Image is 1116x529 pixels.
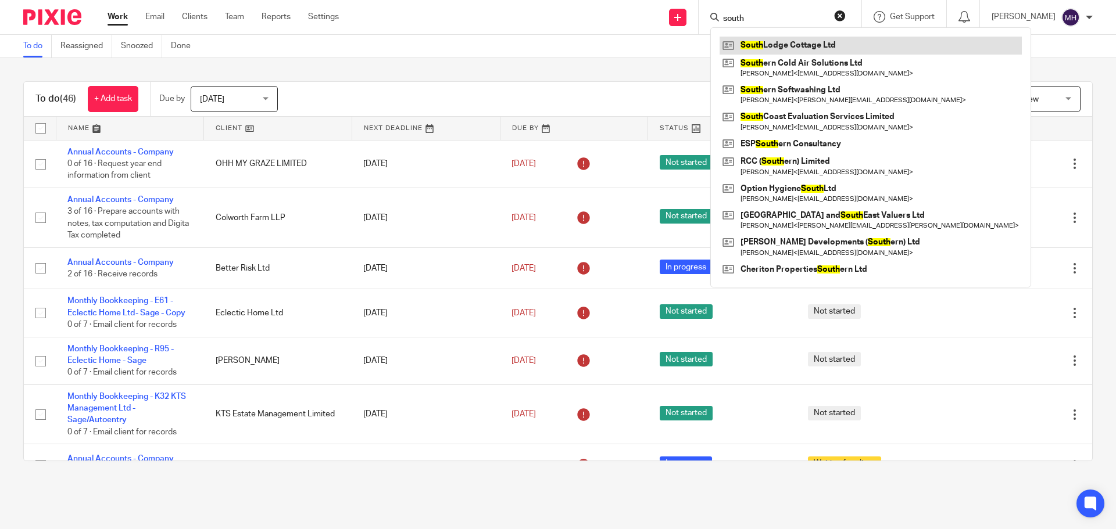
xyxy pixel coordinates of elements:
[23,35,52,57] a: To do
[1061,8,1080,27] img: svg%3E
[121,35,162,57] a: Snoozed
[660,155,713,170] span: Not started
[60,94,76,103] span: (46)
[23,9,81,25] img: Pixie
[204,444,352,485] td: WIS Associates Limited
[352,248,500,289] td: [DATE]
[159,93,185,105] p: Due by
[204,248,352,289] td: Better Risk Ltd
[67,270,158,278] span: 2 of 16 · Receive records
[67,148,174,156] a: Annual Accounts - Company
[352,444,500,485] td: [DATE]
[512,309,536,317] span: [DATE]
[204,384,352,444] td: KTS Estate Management Limited
[352,140,500,188] td: [DATE]
[352,188,500,247] td: [DATE]
[200,95,224,103] span: [DATE]
[225,11,244,23] a: Team
[67,345,174,365] a: Monthly Bookkeeping - R95 - Eclectic Home - Sage
[660,260,712,274] span: In progress
[67,393,186,424] a: Monthly Bookkeeping - K32 KTS Management Ltd - Sage/Autoentry
[722,14,827,24] input: Search
[145,11,164,23] a: Email
[352,337,500,384] td: [DATE]
[67,160,162,180] span: 0 of 16 · Request year end information from client
[67,428,177,436] span: 0 of 7 · Email client for records
[35,93,76,105] h1: To do
[88,86,138,112] a: + Add task
[182,11,208,23] a: Clients
[204,289,352,337] td: Eclectic Home Ltd
[67,455,174,463] a: Annual Accounts - Company
[660,456,712,471] span: In progress
[512,214,536,222] span: [DATE]
[834,10,846,21] button: Clear
[352,289,500,337] td: [DATE]
[808,406,861,420] span: Not started
[67,208,189,240] span: 3 of 16 · Prepare accounts with notes, tax computation and Digita Tax completed
[67,258,174,267] a: Annual Accounts - Company
[352,384,500,444] td: [DATE]
[660,406,713,420] span: Not started
[660,352,713,366] span: Not started
[204,140,352,188] td: OHH MY GRAZE LIMITED
[808,456,881,471] span: Waiting for client
[60,35,112,57] a: Reassigned
[67,196,174,204] a: Annual Accounts - Company
[512,264,536,272] span: [DATE]
[67,297,185,316] a: Monthly Bookkeeping - E61 - Eclectic Home Ltd- Sage - Copy
[204,188,352,247] td: Colworth Farm LLP
[512,410,536,418] span: [DATE]
[67,321,177,329] span: 0 of 7 · Email client for records
[308,11,339,23] a: Settings
[660,304,713,319] span: Not started
[67,369,177,377] span: 0 of 7 · Email client for records
[660,209,713,224] span: Not started
[808,304,861,319] span: Not started
[808,352,861,366] span: Not started
[512,357,536,365] span: [DATE]
[171,35,199,57] a: Done
[262,11,291,23] a: Reports
[108,11,128,23] a: Work
[512,160,536,168] span: [DATE]
[992,11,1056,23] p: [PERSON_NAME]
[204,337,352,384] td: [PERSON_NAME]
[890,13,935,21] span: Get Support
